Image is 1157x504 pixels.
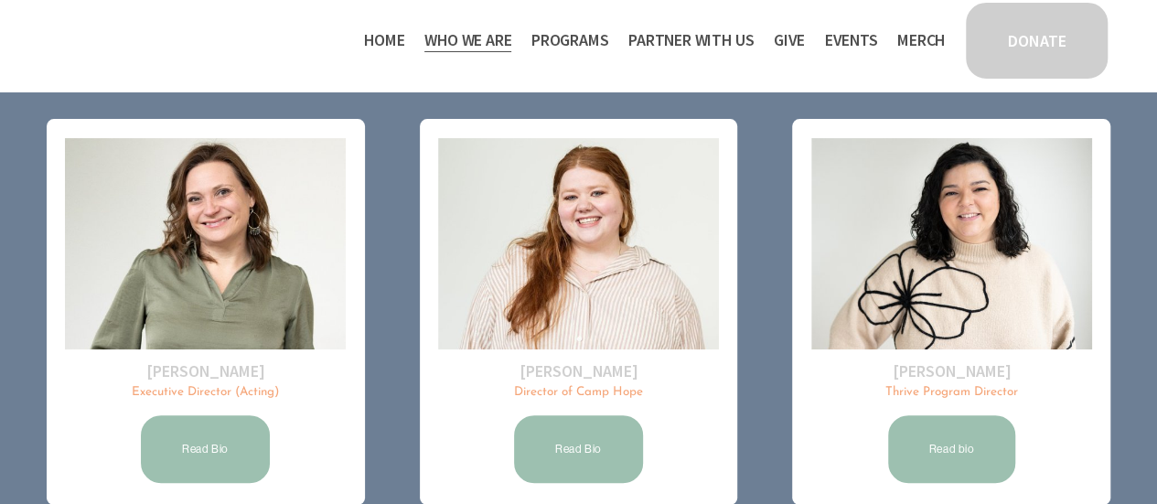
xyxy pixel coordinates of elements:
[531,26,609,55] a: folder dropdown
[774,26,805,55] a: Give
[628,26,754,55] a: folder dropdown
[65,360,345,381] h2: [PERSON_NAME]
[885,413,1019,486] a: Read bio
[897,26,945,55] a: Merch
[424,26,511,55] a: folder dropdown
[531,27,609,54] span: Programs
[628,27,754,54] span: Partner With Us
[824,26,877,55] a: Events
[364,26,404,55] a: Home
[138,413,273,486] a: Read Bio
[438,384,718,402] p: Director of Camp Hope
[65,384,345,402] p: Executive Director (Acting)
[811,360,1091,381] h2: [PERSON_NAME]
[438,360,718,381] h2: [PERSON_NAME]
[424,27,511,54] span: Who We Are
[511,413,646,486] a: Read Bio
[811,384,1091,402] p: Thrive Program Director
